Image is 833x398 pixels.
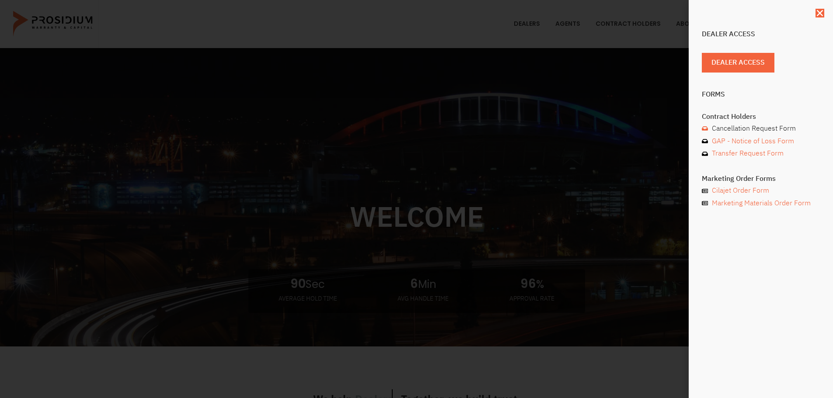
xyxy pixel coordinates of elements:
span: GAP - Notice of Loss Form [710,135,794,148]
span: Transfer Request Form [710,147,784,160]
a: Cancellation Request Form [702,122,820,135]
a: Cilajet Order Form [702,184,820,197]
span: Cilajet Order Form [710,184,769,197]
h4: Contract Holders [702,113,820,120]
a: Dealer Access [702,53,774,73]
h4: Marketing Order Forms [702,175,820,182]
span: Cancellation Request Form [710,122,796,135]
a: GAP - Notice of Loss Form [702,135,820,148]
span: Marketing Materials Order Form [710,197,811,210]
h4: Dealer Access [702,31,820,38]
a: Marketing Materials Order Form [702,197,820,210]
a: Close [816,9,824,17]
a: Transfer Request Form [702,147,820,160]
h4: Forms [702,91,820,98]
span: Dealer Access [711,56,765,69]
